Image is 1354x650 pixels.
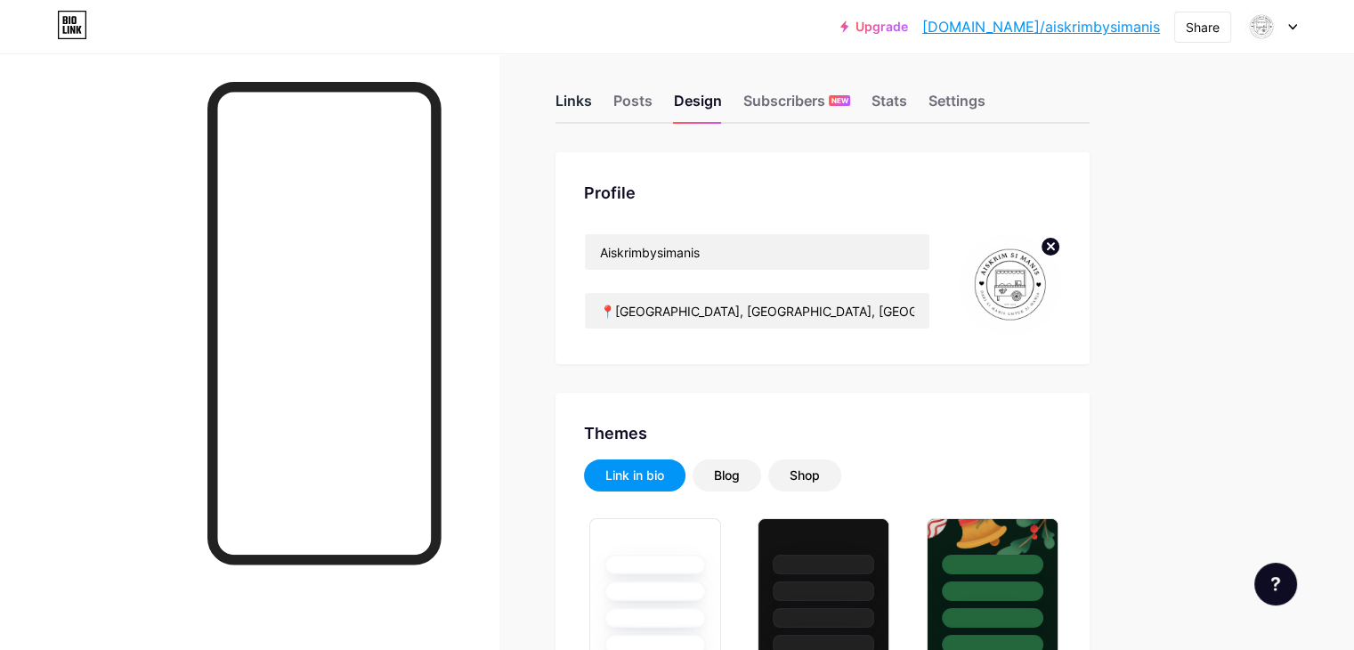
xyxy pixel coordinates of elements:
a: Upgrade [840,20,908,34]
div: Themes [584,421,1061,445]
div: Link in bio [605,467,664,484]
div: Design [674,90,722,122]
div: Share [1186,18,1220,37]
div: Stats [872,90,907,122]
div: Posts [613,90,653,122]
input: Name [585,234,929,270]
span: NEW [831,95,848,106]
div: Links [555,90,592,122]
div: Profile [584,181,1061,205]
div: Blog [714,467,740,484]
div: Subscribers [743,90,850,122]
div: Shop [790,467,820,484]
img: aiskrimbysimanis [959,233,1061,336]
input: Bio [585,293,929,329]
a: [DOMAIN_NAME]/aiskrimbysimanis [922,16,1160,37]
img: aiskrimbysimanis [1245,10,1278,44]
div: Settings [928,90,985,122]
